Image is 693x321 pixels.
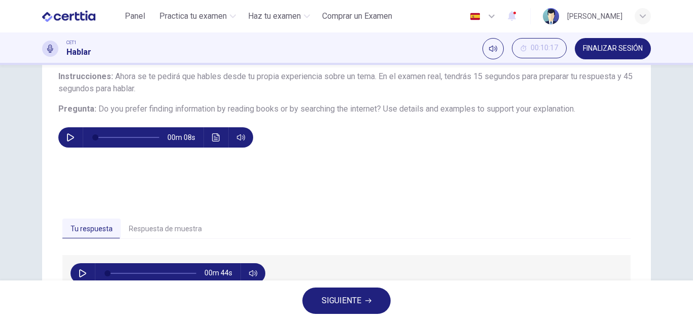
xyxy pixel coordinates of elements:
span: FINALIZAR SESIÓN [583,45,643,53]
h6: Pregunta : [58,103,635,115]
span: 00:10:17 [531,44,558,52]
img: CERTTIA logo [42,6,95,26]
a: CERTTIA logo [42,6,119,26]
button: Panel [119,7,151,25]
div: [PERSON_NAME] [567,10,622,22]
span: Do you prefer finding information by reading books or by searching the internet? [98,104,381,114]
button: Tu respuesta [62,219,121,240]
h1: Hablar [66,46,91,58]
button: Comprar un Examen [318,7,396,25]
button: FINALIZAR SESIÓN [575,38,651,59]
span: SIGUIENTE [322,294,361,308]
span: CET1 [66,39,77,46]
img: Profile picture [543,8,559,24]
span: Haz tu examen [248,10,301,22]
div: Silenciar [482,38,504,59]
button: Respuesta de muestra [121,219,210,240]
button: Haz tu examen [244,7,314,25]
button: SIGUIENTE [302,288,391,314]
img: es [469,13,481,20]
span: Comprar un Examen [322,10,392,22]
span: Practica tu examen [159,10,227,22]
button: 00:10:17 [512,38,567,58]
span: Use details and examples to support your explanation. [383,104,575,114]
h6: Instrucciones : [58,70,635,95]
button: Practica tu examen [155,7,240,25]
span: 00m 44s [204,263,240,283]
div: Ocultar [512,38,567,59]
span: Panel [125,10,145,22]
span: 00m 08s [167,127,203,148]
div: basic tabs example [62,219,631,240]
span: Ahora se te pedirá que hables desde tu propia experiencia sobre un tema. En el examen real, tendr... [58,72,633,93]
button: Haz clic para ver la transcripción del audio [208,127,224,148]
